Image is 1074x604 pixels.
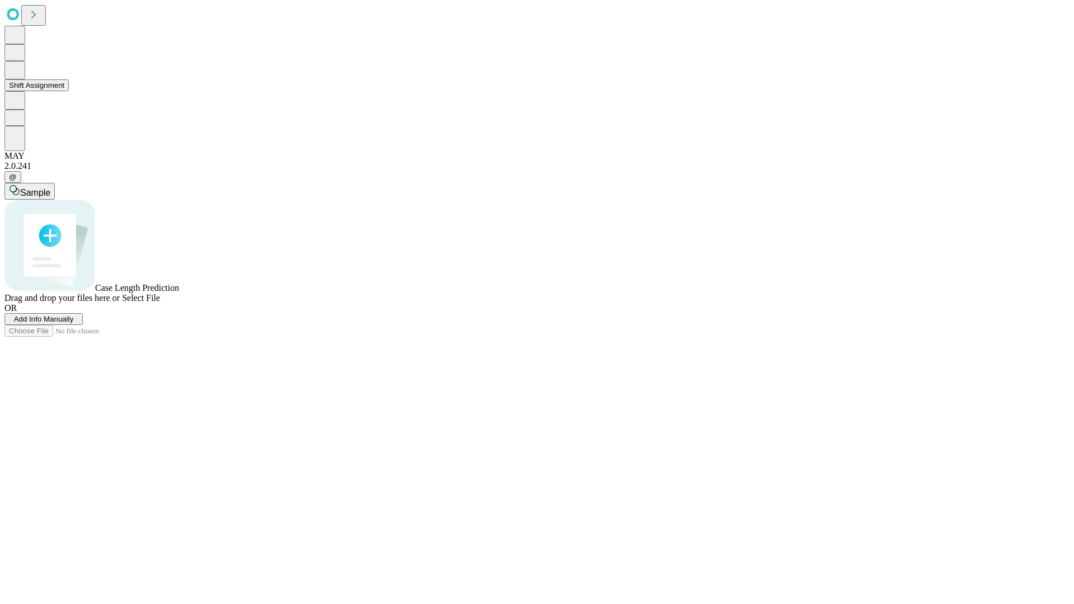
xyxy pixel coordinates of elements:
[20,188,50,197] span: Sample
[95,283,179,292] span: Case Length Prediction
[4,171,21,183] button: @
[4,183,55,200] button: Sample
[14,315,74,323] span: Add Info Manually
[4,79,69,91] button: Shift Assignment
[4,303,17,313] span: OR
[4,293,120,303] span: Drag and drop your files here or
[4,313,83,325] button: Add Info Manually
[4,161,1070,171] div: 2.0.241
[9,173,17,181] span: @
[122,293,160,303] span: Select File
[4,151,1070,161] div: MAY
